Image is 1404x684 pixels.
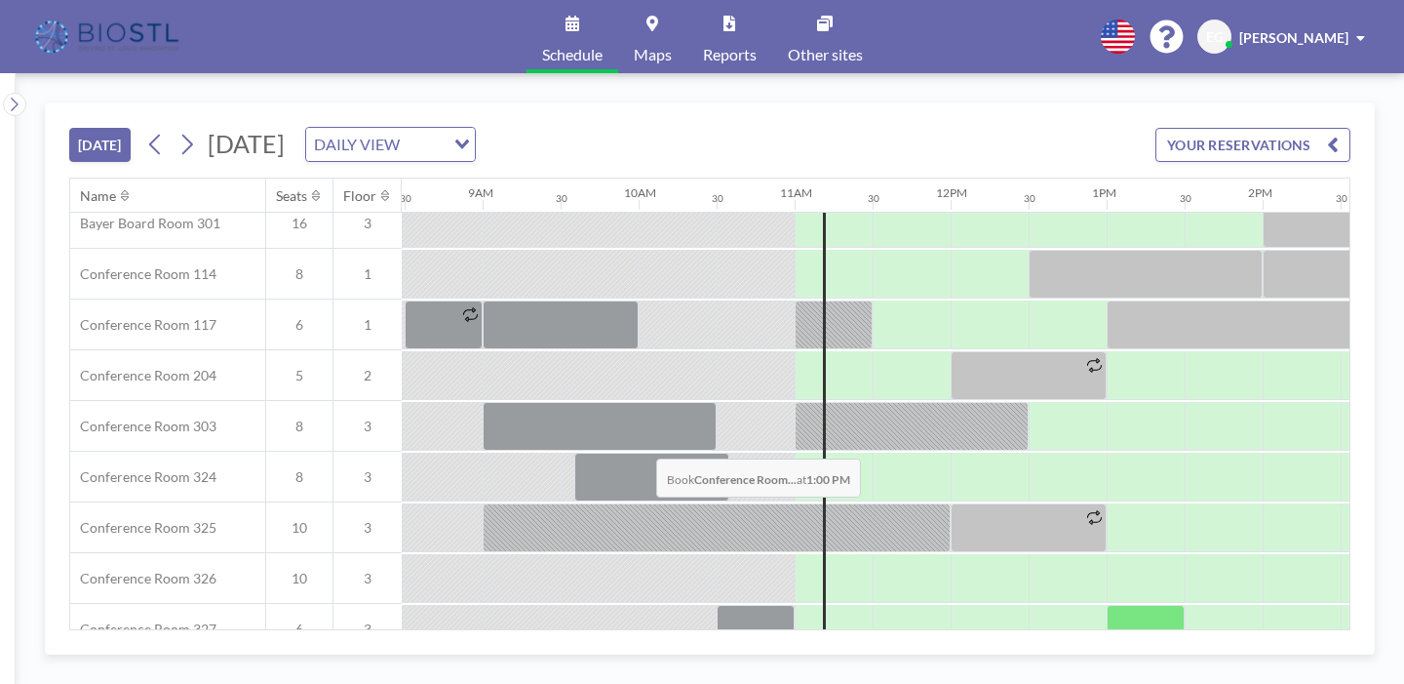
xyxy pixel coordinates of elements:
button: YOUR RESERVATIONS [1155,128,1350,162]
div: 30 [556,192,567,205]
span: 1 [333,265,402,283]
span: Conference Room 325 [70,519,216,537]
span: 3 [333,570,402,587]
div: 30 [1336,192,1347,205]
span: 6 [266,621,332,638]
span: Conference Room 114 [70,265,216,283]
span: 3 [333,418,402,435]
span: 3 [333,468,402,486]
span: 3 [333,215,402,232]
span: DAILY VIEW [310,132,404,157]
div: 10AM [624,185,656,200]
input: Search for option [406,132,443,157]
b: Conference Room... [694,472,797,487]
b: 1:00 PM [806,472,850,487]
div: Name [80,187,116,205]
span: 16 [266,215,332,232]
span: 2 [333,367,402,384]
span: Conference Room 204 [70,367,216,384]
span: Conference Room 326 [70,570,216,587]
button: [DATE] [69,128,131,162]
div: 30 [1024,192,1035,205]
div: 1PM [1092,185,1116,200]
span: Book at [656,459,861,498]
span: 10 [266,519,332,537]
span: 6 [266,316,332,334]
span: 3 [333,621,402,638]
span: Bayer Board Room 301 [70,215,220,232]
span: Other sites [788,47,863,62]
span: Reports [703,47,757,62]
span: [PERSON_NAME] [1239,29,1348,46]
img: organization-logo [31,18,186,57]
div: Search for option [306,128,475,161]
span: EG [1206,28,1224,46]
span: Maps [634,47,672,62]
div: 9AM [468,185,493,200]
div: 30 [712,192,723,205]
span: 8 [266,418,332,435]
div: 2PM [1248,185,1272,200]
div: Seats [276,187,307,205]
div: 12PM [936,185,967,200]
span: 10 [266,570,332,587]
span: 1 [333,316,402,334]
div: 11AM [780,185,812,200]
span: Conference Room 303 [70,418,216,435]
span: Conference Room 327 [70,621,216,638]
div: Floor [343,187,376,205]
div: 30 [868,192,879,205]
span: Conference Room 117 [70,316,216,334]
div: 30 [400,192,411,205]
span: [DATE] [208,129,285,158]
span: Schedule [542,47,603,62]
span: 8 [266,265,332,283]
span: 5 [266,367,332,384]
span: 3 [333,519,402,537]
span: Conference Room 324 [70,468,216,486]
span: 8 [266,468,332,486]
div: 30 [1180,192,1191,205]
